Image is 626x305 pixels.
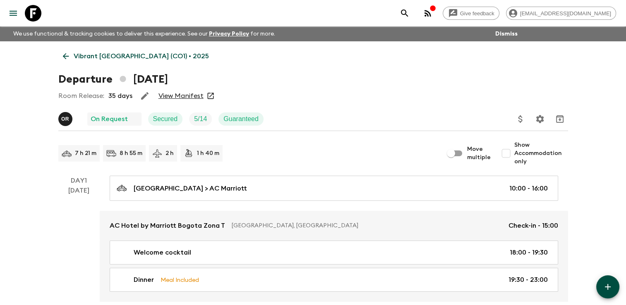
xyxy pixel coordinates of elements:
div: Secured [148,112,183,126]
a: Welcome cocktail18:00 - 19:30 [110,241,558,264]
p: Welcome cocktail [134,248,191,257]
span: Show Accommodation only [514,141,568,166]
p: AC Hotel by Marriott Bogota Zona T [110,221,225,231]
p: 35 days [108,91,132,101]
p: 18:00 - 19:30 [510,248,548,257]
span: Oscar Rincon [58,114,74,121]
div: Trip Fill [189,112,212,126]
p: Day 1 [58,176,100,186]
div: [DATE] [68,186,89,302]
p: Meal Included [161,275,199,284]
p: 2 h [165,149,174,157]
p: 19:30 - 23:00 [508,275,548,285]
button: OR [58,112,74,126]
a: View Manifest [158,92,204,100]
a: AC Hotel by Marriott Bogota Zona T[GEOGRAPHIC_DATA], [GEOGRAPHIC_DATA]Check-in - 15:00 [100,211,568,241]
button: Settings [532,111,548,127]
button: Archive (Completed, Cancelled or Unsynced Departures only) [552,111,568,127]
p: 5 / 14 [194,114,207,124]
a: [GEOGRAPHIC_DATA] > AC Marriott10:00 - 16:00 [110,176,558,201]
a: Privacy Policy [209,31,249,37]
button: search adventures [396,5,413,21]
p: 7 h 21 m [75,149,96,157]
span: Give feedback [456,10,499,17]
a: Give feedback [443,7,499,20]
p: Check-in - 15:00 [508,221,558,231]
span: Move multiple [467,145,491,162]
p: 1 h 40 m [197,149,219,157]
p: Room Release: [58,91,104,101]
p: [GEOGRAPHIC_DATA] > AC Marriott [134,183,247,193]
a: Vibrant [GEOGRAPHIC_DATA] (CO1) • 2025 [58,48,213,64]
p: Dinner [134,275,154,285]
p: Secured [153,114,178,124]
button: Update Price, Early Bird Discount and Costs [512,111,529,127]
div: [EMAIL_ADDRESS][DOMAIN_NAME] [506,7,616,20]
p: On Request [91,114,128,124]
button: Dismiss [493,28,520,40]
span: [EMAIL_ADDRESS][DOMAIN_NAME] [516,10,616,17]
p: O R [61,116,69,122]
p: 10:00 - 16:00 [509,183,548,193]
p: Vibrant [GEOGRAPHIC_DATA] (CO1) • 2025 [74,51,209,61]
p: [GEOGRAPHIC_DATA], [GEOGRAPHIC_DATA] [232,222,502,230]
a: DinnerMeal Included19:30 - 23:00 [110,268,558,292]
p: We use functional & tracking cookies to deliver this experience. See our for more. [10,26,278,41]
button: menu [5,5,22,21]
h1: Departure [DATE] [58,71,168,88]
p: 8 h 55 m [120,149,142,157]
p: Guaranteed [223,114,259,124]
